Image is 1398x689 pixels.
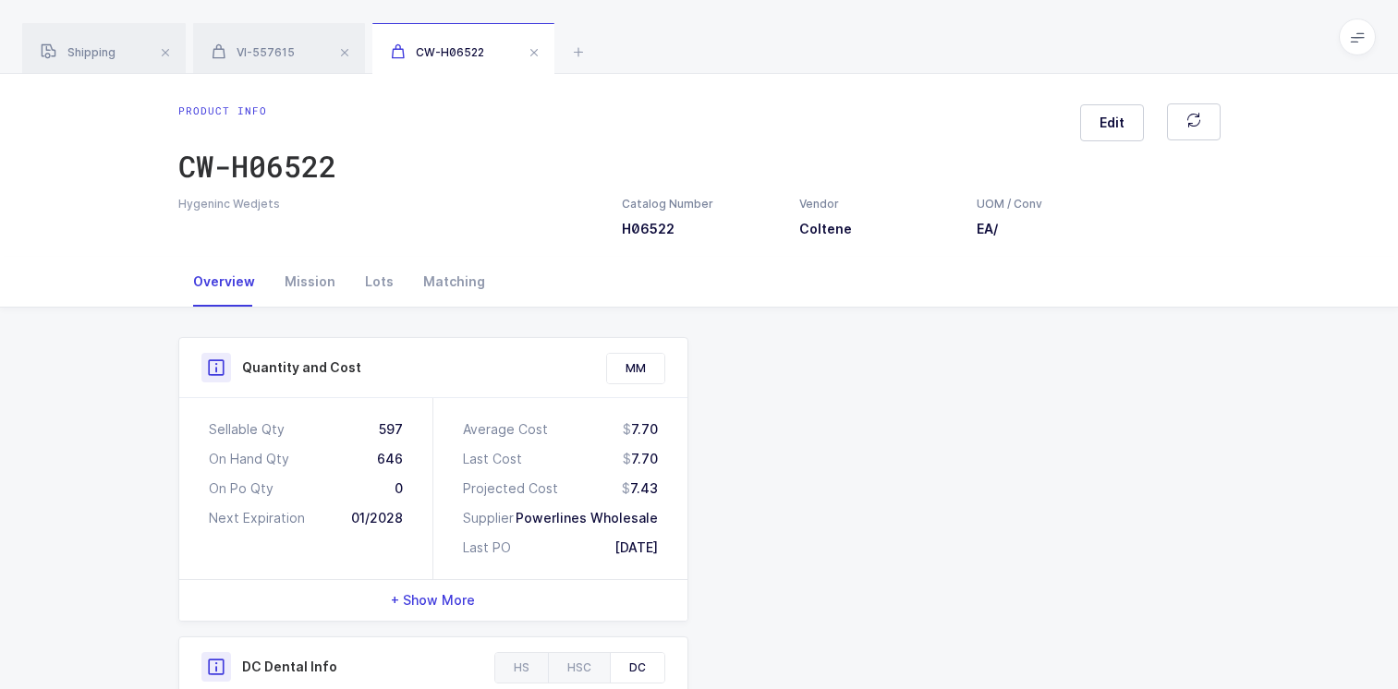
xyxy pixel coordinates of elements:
[463,479,558,498] div: Projected Cost
[408,257,500,307] div: Matching
[463,420,548,439] div: Average Cost
[391,45,484,59] span: CW-H06522
[516,509,658,527] div: Powerlines Wholesale
[209,509,305,527] div: Next Expiration
[799,196,954,212] div: Vendor
[178,257,270,307] div: Overview
[1080,104,1144,141] button: Edit
[610,653,664,683] div: DC
[799,220,954,238] h3: Coltene
[41,45,115,59] span: Shipping
[607,354,664,383] div: MM
[495,653,548,683] div: HS
[463,509,514,527] div: Supplier
[614,538,658,557] div: [DATE]
[242,358,361,377] h3: Quantity and Cost
[391,591,475,610] span: + Show More
[623,450,658,468] div: 7.70
[977,196,1043,212] div: UOM / Conv
[351,509,403,527] div: 01/2028
[1100,114,1124,132] span: Edit
[463,538,511,557] div: Last PO
[623,420,658,439] div: 7.70
[395,479,403,498] div: 0
[463,450,522,468] div: Last Cost
[548,653,610,683] div: HSC
[993,221,998,236] span: /
[212,45,295,59] span: VI-557615
[209,450,289,468] div: On Hand Qty
[350,257,408,307] div: Lots
[178,103,336,118] div: Product info
[242,658,337,676] h3: DC Dental Info
[179,580,687,621] div: + Show More
[622,479,658,498] div: 7.43
[209,479,274,498] div: On Po Qty
[977,220,1043,238] h3: EA
[209,420,285,439] div: Sellable Qty
[377,450,403,468] div: 646
[379,420,403,439] div: 597
[178,196,600,212] div: Hygeninc Wedjets
[270,257,350,307] div: Mission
